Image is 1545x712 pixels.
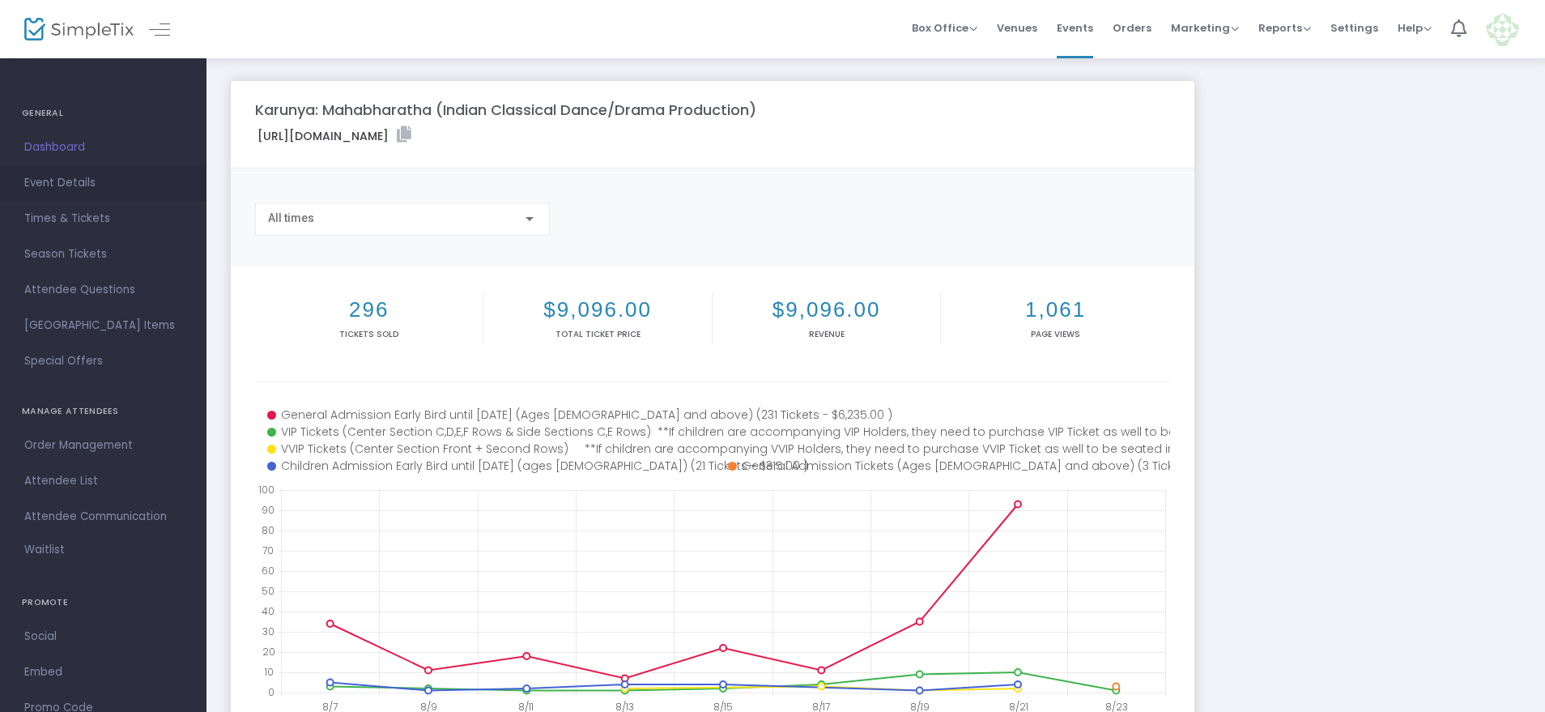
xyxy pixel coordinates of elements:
text: 10 [264,665,274,679]
span: Waitlist [24,542,65,558]
text: 90 [262,503,275,517]
h2: 296 [258,297,479,322]
span: Special Offers [24,351,182,372]
span: Reports [1258,20,1311,36]
span: Marketing [1171,20,1239,36]
span: Social [24,626,182,647]
span: Season Tickets [24,244,182,265]
span: Events [1057,7,1093,49]
span: Orders [1113,7,1151,49]
h2: $9,096.00 [487,297,708,322]
label: [URL][DOMAIN_NAME] [257,126,411,145]
span: Order Management [24,435,182,456]
text: 0 [268,685,275,699]
span: Embed [24,662,182,683]
span: Attendee Questions [24,279,182,301]
text: 100 [258,483,275,497]
span: Times & Tickets [24,208,182,229]
span: Settings [1330,7,1378,49]
text: 50 [262,584,275,598]
span: Event Details [24,173,182,194]
p: Tickets sold [258,328,479,340]
text: 30 [262,625,275,638]
span: Attendee List [24,471,182,492]
span: Box Office [912,20,977,36]
h2: $9,096.00 [716,297,937,322]
h4: MANAGE ATTENDEES [22,395,185,428]
text: 20 [262,645,275,659]
p: Total Ticket Price [487,328,708,340]
text: 60 [262,564,275,578]
span: Venues [997,7,1037,49]
span: Dashboard [24,137,182,158]
span: Help [1398,20,1432,36]
text: 40 [262,604,275,618]
m-panel-title: Karunya: Mahabharatha (Indian Classical Dance/Drama Production) [255,99,756,121]
p: Page Views [944,328,1166,340]
h4: PROMOTE [22,586,185,619]
text: 70 [262,544,274,557]
span: All times [268,211,314,224]
h2: 1,061 [944,297,1166,322]
span: Attendee Communication [24,506,182,527]
text: 80 [262,523,275,537]
h4: GENERAL [22,97,185,130]
span: [GEOGRAPHIC_DATA] Items [24,315,182,336]
p: Revenue [716,328,937,340]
